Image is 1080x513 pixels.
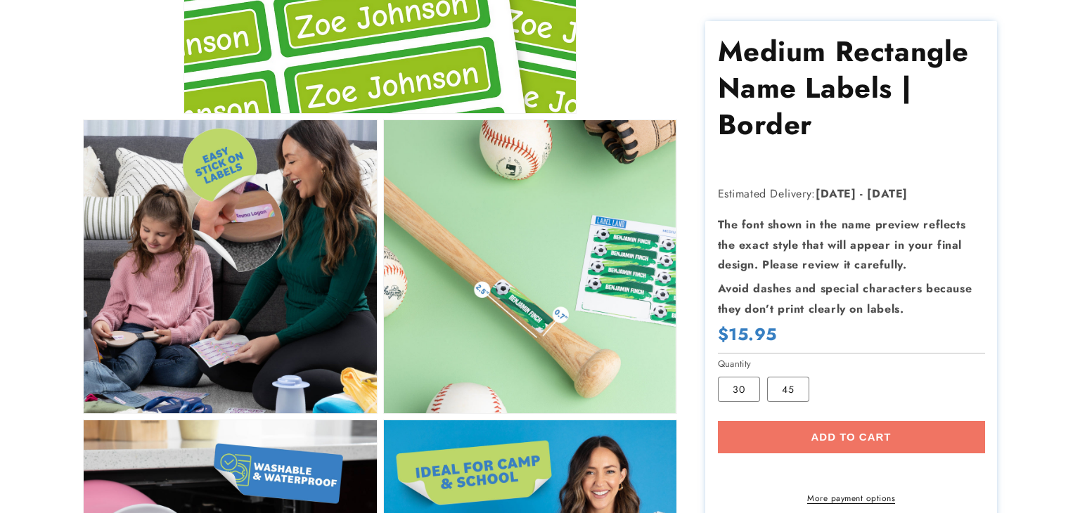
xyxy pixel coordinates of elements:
legend: Quantity [718,357,753,371]
span: $15.95 [718,323,778,345]
strong: - [860,186,863,202]
strong: Avoid dashes and special characters because they don’t print clearly on labels. [718,280,972,317]
a: More payment options [718,492,985,505]
label: 30 [718,377,760,403]
strong: The font shown in the name preview reflects the exact style that will appear in your final design... [718,216,966,273]
h1: Medium Rectangle Name Labels | Border [718,34,985,143]
p: Estimated Delivery: [718,184,985,204]
label: 45 [767,377,809,403]
strong: [DATE] [867,186,908,202]
strong: [DATE] [816,186,856,202]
